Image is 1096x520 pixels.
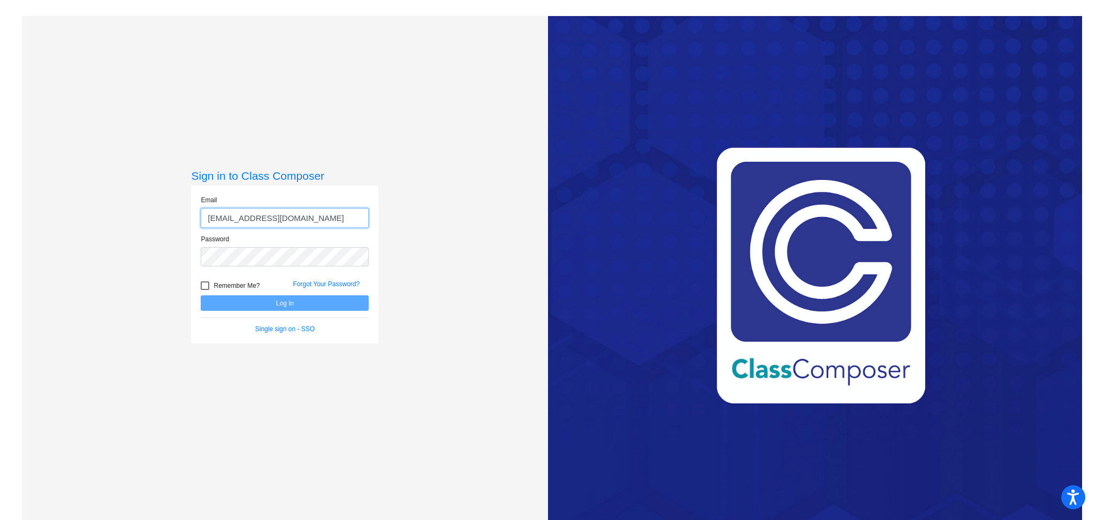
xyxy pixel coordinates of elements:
label: Password [201,234,229,244]
h3: Sign in to Class Composer [191,169,378,182]
span: Remember Me? [214,279,260,292]
a: Single sign on - SSO [255,325,315,333]
label: Email [201,195,217,205]
a: Forgot Your Password? [293,280,360,288]
button: Log In [201,295,369,311]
